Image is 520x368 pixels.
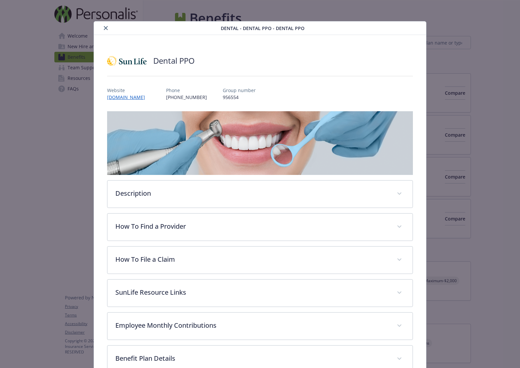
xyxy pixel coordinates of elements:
p: Benefit Plan Details [115,353,389,363]
img: Sun Life Financial [107,51,147,71]
p: How To File a Claim [115,254,389,264]
span: Dental - Dental PPO - Dental PPO [221,25,304,32]
div: Description [107,181,413,208]
img: banner [107,111,413,175]
p: Group number [223,87,256,94]
div: Employee Monthly Contributions [107,313,413,340]
button: close [102,24,110,32]
h2: Dental PPO [153,55,195,66]
p: How To Find a Provider [115,221,389,231]
p: [PHONE_NUMBER] [166,94,207,101]
div: SunLife Resource Links [107,280,413,307]
p: Website [107,87,150,94]
div: How To File a Claim [107,247,413,274]
p: SunLife Resource Links [115,287,389,297]
p: Employee Monthly Contributions [115,320,389,330]
a: [DOMAIN_NAME] [107,94,150,100]
div: How To Find a Provider [107,214,413,241]
p: 956554 [223,94,256,101]
p: Phone [166,87,207,94]
p: Description [115,188,389,198]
